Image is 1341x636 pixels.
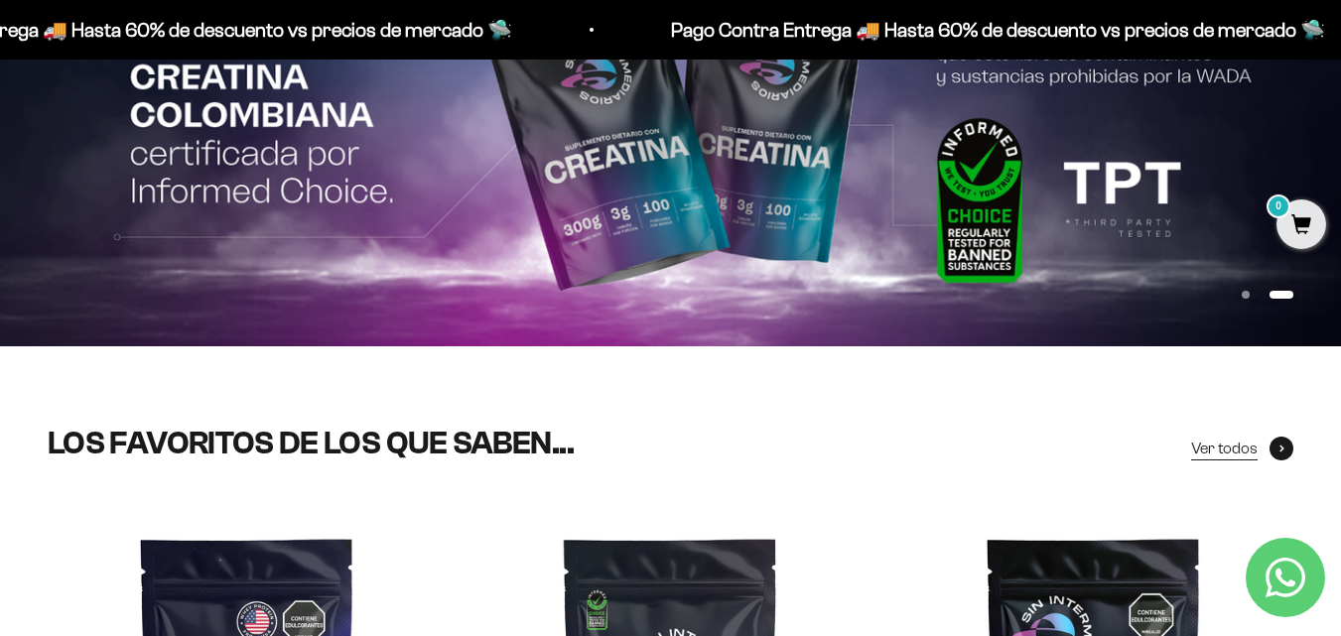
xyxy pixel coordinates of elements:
p: Pago Contra Entrega 🚚 Hasta 60% de descuento vs precios de mercado 🛸 [671,14,1325,46]
span: Ver todos [1191,436,1258,461]
split-lines: LOS FAVORITOS DE LOS QUE SABEN... [48,426,574,460]
mark: 0 [1267,194,1290,218]
a: 0 [1276,215,1326,237]
a: Ver todos [1191,436,1293,461]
